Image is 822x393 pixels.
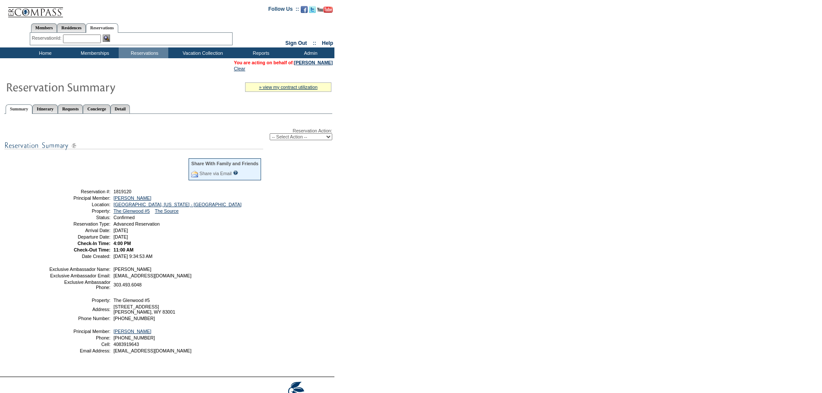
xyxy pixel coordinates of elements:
[113,247,133,252] span: 11:00 AM
[49,195,110,201] td: Principal Member:
[313,40,316,46] span: ::
[113,202,242,207] a: [GEOGRAPHIC_DATA], [US_STATE] - [GEOGRAPHIC_DATA]
[49,234,110,239] td: Departure Date:
[113,208,150,214] a: The Glenwood #5
[119,47,168,58] td: Reservations
[49,254,110,259] td: Date Created:
[49,342,110,347] td: Cell:
[113,254,152,259] span: [DATE] 9:34:53 AM
[113,335,155,340] span: [PHONE_NUMBER]
[74,247,110,252] strong: Check-Out Time:
[6,104,32,114] a: Summary
[110,104,130,113] a: Detail
[301,9,308,14] a: Become our fan on Facebook
[49,304,110,314] td: Address:
[49,228,110,233] td: Arrival Date:
[69,47,119,58] td: Memberships
[49,280,110,290] td: Exclusive Ambassador Phone:
[113,348,192,353] span: [EMAIL_ADDRESS][DOMAIN_NAME]
[301,6,308,13] img: Become our fan on Facebook
[49,202,110,207] td: Location:
[317,9,333,14] a: Subscribe to our YouTube Channel
[78,241,110,246] strong: Check-In Time:
[58,104,83,113] a: Requests
[309,9,316,14] a: Follow us on Twitter
[103,35,110,42] img: Reservation Search
[49,189,110,194] td: Reservation #:
[322,40,333,46] a: Help
[49,348,110,353] td: Email Address:
[32,35,63,42] div: ReservationId:
[6,78,178,95] img: Reservaton Summary
[83,104,110,113] a: Concierge
[234,60,333,65] span: You are acting on behalf of:
[199,171,232,176] a: Share via Email
[49,273,110,278] td: Exclusive Ambassador Email:
[268,5,299,16] td: Follow Us ::
[49,208,110,214] td: Property:
[309,6,316,13] img: Follow us on Twitter
[113,282,142,287] span: 303.493.6048
[233,170,238,175] input: What is this?
[113,221,160,226] span: Advanced Reservation
[113,195,151,201] a: [PERSON_NAME]
[113,316,155,321] span: [PHONE_NUMBER]
[285,40,307,46] a: Sign Out
[285,47,334,58] td: Admin
[234,66,245,71] a: Clear
[113,189,132,194] span: 1819120
[113,234,128,239] span: [DATE]
[113,241,131,246] span: 4:00 PM
[4,140,263,151] img: subTtlResSummary.gif
[113,267,151,272] span: [PERSON_NAME]
[49,221,110,226] td: Reservation Type:
[57,23,86,32] a: Residences
[32,104,58,113] a: Itinerary
[49,329,110,334] td: Principal Member:
[155,208,179,214] a: The Source
[49,298,110,303] td: Property:
[19,47,69,58] td: Home
[113,329,151,334] a: [PERSON_NAME]
[113,273,192,278] span: [EMAIL_ADDRESS][DOMAIN_NAME]
[86,23,118,33] a: Reservations
[49,316,110,321] td: Phone Number:
[113,228,128,233] span: [DATE]
[235,47,285,58] td: Reports
[168,47,235,58] td: Vacation Collection
[31,23,57,32] a: Members
[113,304,175,314] span: [STREET_ADDRESS] [PERSON_NAME], WY 83001
[317,6,333,13] img: Subscribe to our YouTube Channel
[49,335,110,340] td: Phone:
[113,298,150,303] span: The Glenwood #5
[294,60,333,65] a: [PERSON_NAME]
[113,215,135,220] span: Confirmed
[113,342,139,347] span: 4083919643
[4,128,332,140] div: Reservation Action:
[259,85,318,90] a: » view my contract utilization
[49,267,110,272] td: Exclusive Ambassador Name:
[49,215,110,220] td: Status:
[191,161,258,166] div: Share With Family and Friends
